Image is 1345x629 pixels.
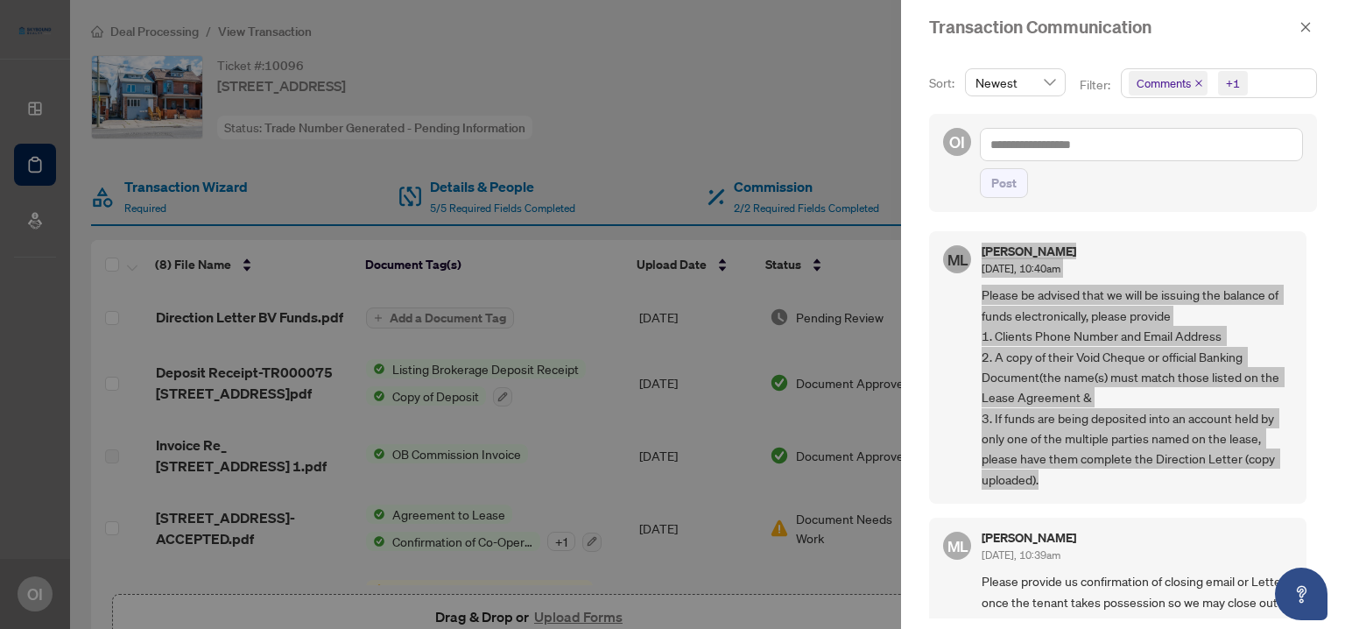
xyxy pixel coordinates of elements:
span: [DATE], 10:39am [982,548,1060,562]
button: Post [980,168,1028,198]
div: Transaction Communication [929,14,1294,40]
h5: [PERSON_NAME] [982,532,1076,544]
button: Open asap [1275,568,1327,620]
span: Please be advised that we will be issuing the balance of funds electronically, please provide 1. ... [982,285,1292,490]
span: Comments [1129,71,1208,95]
span: Newest [975,69,1055,95]
p: Sort: [929,74,958,93]
span: close [1299,21,1312,33]
h5: [PERSON_NAME] [982,245,1076,258]
span: close [1194,79,1203,88]
div: +1 [1226,74,1240,92]
span: OI [949,130,965,154]
p: Filter: [1080,75,1113,95]
span: [DATE], 10:40am [982,262,1060,275]
span: Comments [1137,74,1191,92]
span: ML [947,248,968,272]
span: ML [947,534,968,558]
